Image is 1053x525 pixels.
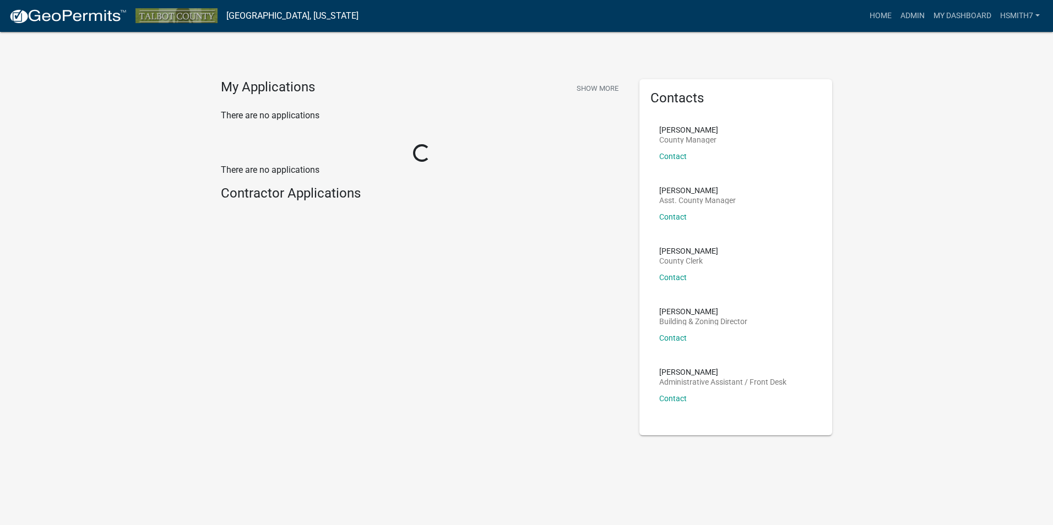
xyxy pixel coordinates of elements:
[659,368,786,376] p: [PERSON_NAME]
[659,247,718,255] p: [PERSON_NAME]
[221,79,315,96] h4: My Applications
[659,152,687,161] a: Contact
[650,90,821,106] h5: Contacts
[659,257,718,265] p: County Clerk
[996,6,1044,26] a: hsmith7
[221,185,623,201] h4: Contractor Applications
[659,187,736,194] p: [PERSON_NAME]
[659,308,747,315] p: [PERSON_NAME]
[659,394,687,403] a: Contact
[135,8,218,23] img: Talbot County, Georgia
[659,273,687,282] a: Contact
[659,333,687,342] a: Contact
[659,378,786,386] p: Administrative Assistant / Front Desk
[929,6,996,26] a: My Dashboard
[226,7,359,25] a: [GEOGRAPHIC_DATA], [US_STATE]
[572,79,623,97] button: Show More
[221,185,623,206] wm-workflow-list-section: Contractor Applications
[221,109,623,122] p: There are no applications
[659,196,736,204] p: Asst. County Manager
[659,126,718,134] p: [PERSON_NAME]
[659,318,747,325] p: Building & Zoning Director
[896,6,929,26] a: Admin
[659,212,687,221] a: Contact
[221,163,623,177] p: There are no applications
[659,136,718,144] p: County Manager
[865,6,896,26] a: Home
